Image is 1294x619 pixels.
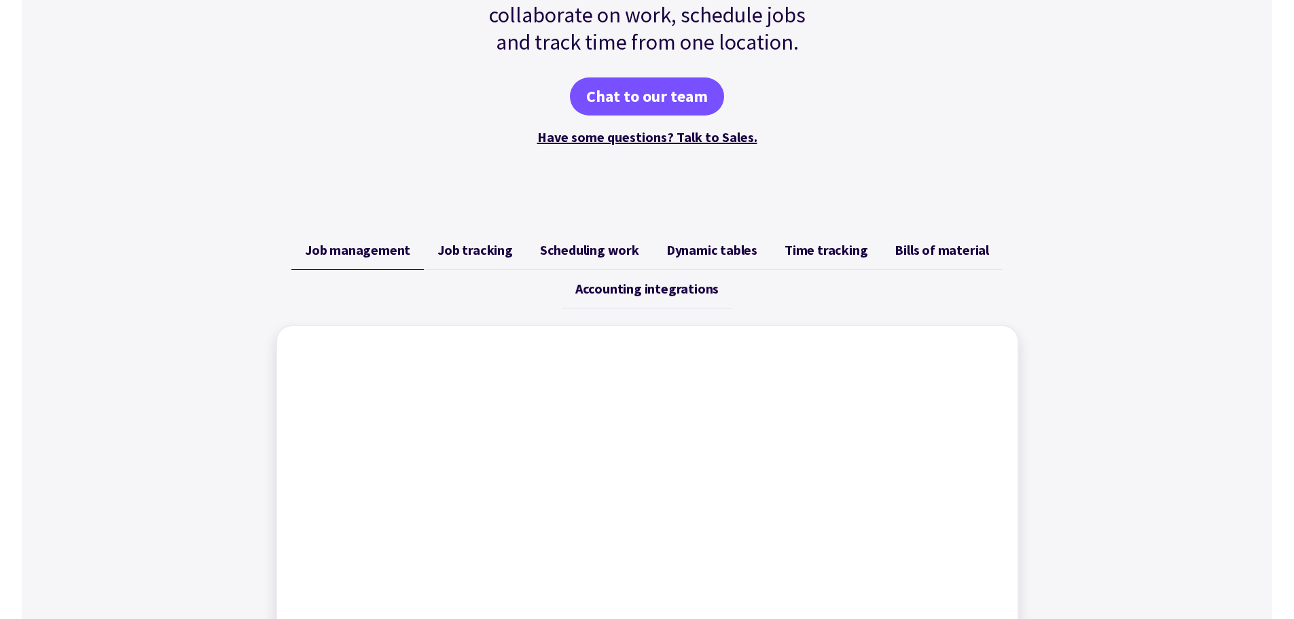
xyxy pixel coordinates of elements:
[1068,472,1294,619] iframe: Chat Widget
[895,242,989,258] span: Bills of material
[537,128,757,145] a: Have some questions? Talk to Sales.
[575,281,719,297] span: Accounting integrations
[570,77,724,116] a: Chat to our team
[540,242,639,258] span: Scheduling work
[666,242,757,258] span: Dynamic tables
[437,242,513,258] span: Job tracking
[305,242,410,258] span: Job management
[785,242,867,258] span: Time tracking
